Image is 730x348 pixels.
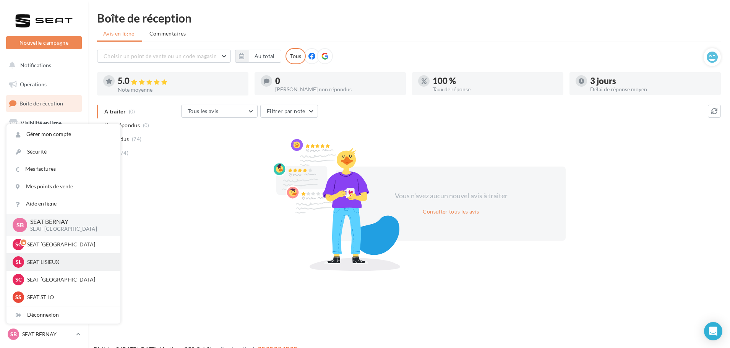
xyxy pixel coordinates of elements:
span: Boîte de réception [19,100,63,107]
a: Opérations [5,76,83,92]
span: (74) [119,150,128,156]
a: Campagnes DataOnDemand [5,235,83,258]
a: Visibilité en ligne [5,115,83,131]
div: Boîte de réception [97,12,721,24]
a: Boîte de réception [5,95,83,112]
button: Consulter tous les avis [420,207,482,216]
span: Commentaires [149,30,186,37]
button: Tous les avis [181,105,258,118]
div: Note moyenne [118,87,242,92]
span: Non répondus [104,121,140,129]
button: Nouvelle campagne [6,36,82,49]
div: [PERSON_NAME] non répondus [275,87,400,92]
a: Sécurité [6,143,120,160]
a: Campagnes [5,134,83,150]
p: SEAT-[GEOGRAPHIC_DATA] [30,226,108,233]
span: Choisir un point de vente ou un code magasin [104,53,217,59]
span: Visibilité en ligne [21,120,62,126]
span: Notifications [20,62,51,68]
div: Tous [286,48,306,64]
div: 3 jours [590,77,715,85]
span: SL [16,258,21,266]
a: Calendrier [5,191,83,207]
span: SB [16,220,24,229]
div: Déconnexion [6,306,120,324]
span: SS [15,293,21,301]
button: Filtrer par note [260,105,318,118]
p: SEAT BERNAY [22,330,73,338]
div: Taux de réponse [433,87,557,92]
a: Mes factures [6,160,120,178]
a: Médiathèque [5,172,83,188]
span: SC [15,241,22,248]
p: SEAT BERNAY [30,217,108,226]
button: Au total [235,50,281,63]
div: 100 % [433,77,557,85]
p: SEAT [GEOGRAPHIC_DATA] [27,276,111,283]
span: SB [10,330,17,338]
span: (0) [143,122,149,128]
div: Délai de réponse moyen [590,87,715,92]
a: SB SEAT BERNAY [6,327,82,342]
p: SEAT ST LO [27,293,111,301]
div: 5.0 [118,77,242,86]
p: SEAT LISIEUX [27,258,111,266]
span: Opérations [20,81,47,87]
a: Mes points de vente [6,178,120,195]
div: Open Intercom Messenger [704,322,722,340]
span: (74) [132,136,141,142]
button: Choisir un point de vente ou un code magasin [97,50,231,63]
span: SC [15,276,22,283]
a: PLV et print personnalisable [5,210,83,232]
a: Gérer mon compte [6,126,120,143]
div: 0 [275,77,400,85]
a: Contacts [5,153,83,169]
a: Aide en ligne [6,195,120,212]
button: Au total [248,50,281,63]
span: Tous les avis [188,108,219,114]
button: Notifications [5,57,80,73]
p: SEAT [GEOGRAPHIC_DATA] [27,241,111,248]
div: Vous n'avez aucun nouvel avis à traiter [385,191,517,201]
